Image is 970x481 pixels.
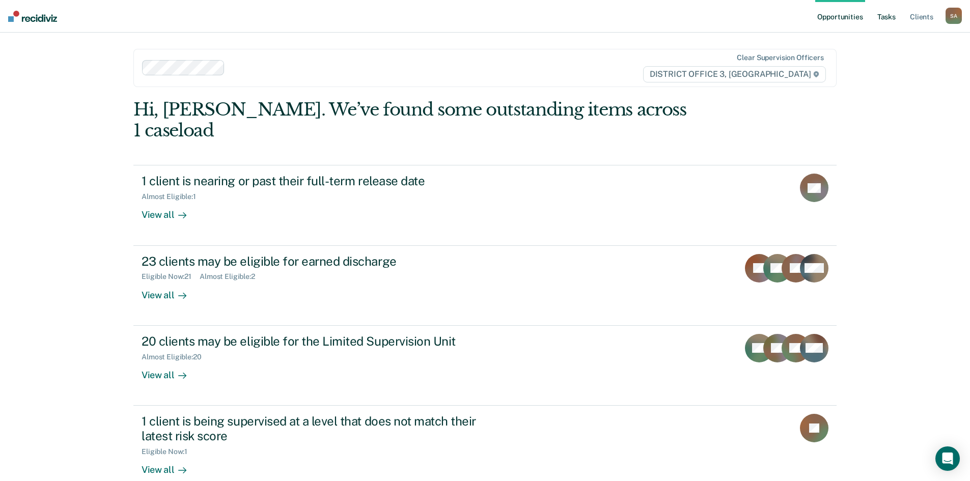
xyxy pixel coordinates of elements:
a: 20 clients may be eligible for the Limited Supervision UnitAlmost Eligible:20View all [133,326,837,406]
div: Almost Eligible : 1 [142,192,204,201]
div: Hi, [PERSON_NAME]. We’ve found some outstanding items across 1 caseload [133,99,696,141]
div: S A [946,8,962,24]
div: Almost Eligible : 20 [142,353,210,361]
img: Recidiviz [8,11,57,22]
div: Almost Eligible : 2 [200,272,263,281]
div: 23 clients may be eligible for earned discharge [142,254,499,269]
div: Clear supervision officers [737,53,823,62]
div: 1 client is nearing or past their full-term release date [142,174,499,188]
a: 23 clients may be eligible for earned dischargeEligible Now:21Almost Eligible:2View all [133,246,837,326]
div: Eligible Now : 21 [142,272,200,281]
div: Open Intercom Messenger [935,446,960,471]
div: View all [142,201,199,221]
div: View all [142,456,199,475]
a: 1 client is nearing or past their full-term release dateAlmost Eligible:1View all [133,165,837,245]
div: 20 clients may be eligible for the Limited Supervision Unit [142,334,499,349]
span: DISTRICT OFFICE 3, [GEOGRAPHIC_DATA] [643,66,826,82]
div: Eligible Now : 1 [142,447,196,456]
div: 1 client is being supervised at a level that does not match their latest risk score [142,414,499,443]
div: View all [142,281,199,301]
div: View all [142,361,199,381]
button: SA [946,8,962,24]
